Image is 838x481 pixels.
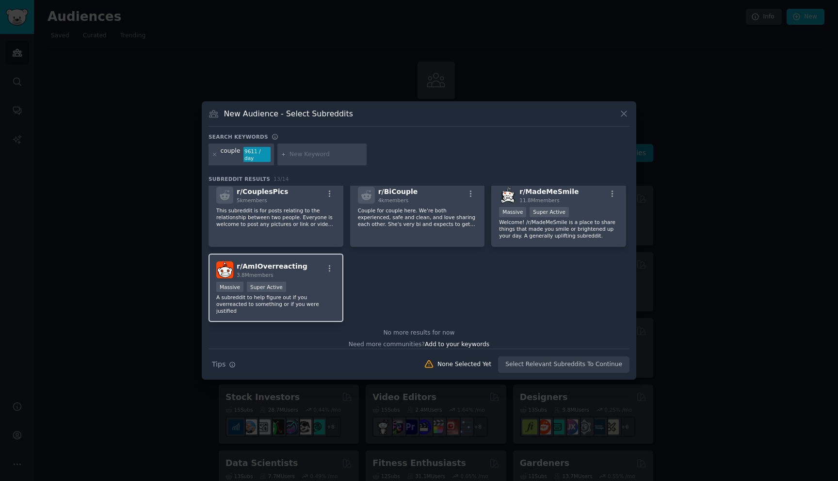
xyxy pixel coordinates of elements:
span: r/ BiCouple [378,188,418,195]
span: 3.8M members [237,272,274,278]
p: This subreddit is for posts relating to the relationship between two people. Everyone is welcome ... [216,207,336,227]
p: Couple for couple here. We're both experienced, safe and clean, and love sharing each other. She'... [358,207,477,227]
h3: New Audience - Select Subreddits [224,109,353,119]
span: Subreddit Results [209,176,270,182]
div: Need more communities? [209,337,629,349]
span: r/ CouplesPics [237,188,288,195]
div: couple [221,147,241,162]
div: None Selected Yet [437,360,491,369]
p: A subreddit to help figure out if you overreacted to something or if you were justified [216,294,336,314]
span: Tips [212,359,226,369]
input: New Keyword [290,150,363,159]
button: Tips [209,356,239,373]
div: Massive [216,282,243,292]
img: MadeMeSmile [499,187,516,204]
div: Super Active [247,282,286,292]
span: 5k members [237,197,267,203]
span: 4k members [378,197,409,203]
span: r/ MadeMeSmile [519,188,579,195]
span: 11.8M members [519,197,559,203]
div: Super Active [530,207,569,217]
img: AmIOverreacting [216,261,233,278]
div: 9611 / day [243,147,271,162]
h3: Search keywords [209,133,268,140]
p: Welcome! /r/MadeMeSmile is a place to share things that made you smile or brightened up your day.... [499,219,618,239]
div: Massive [499,207,526,217]
div: No more results for now [209,329,629,337]
span: r/ AmIOverreacting [237,262,307,270]
span: Add to your keywords [425,341,489,348]
span: 13 / 14 [274,176,289,182]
